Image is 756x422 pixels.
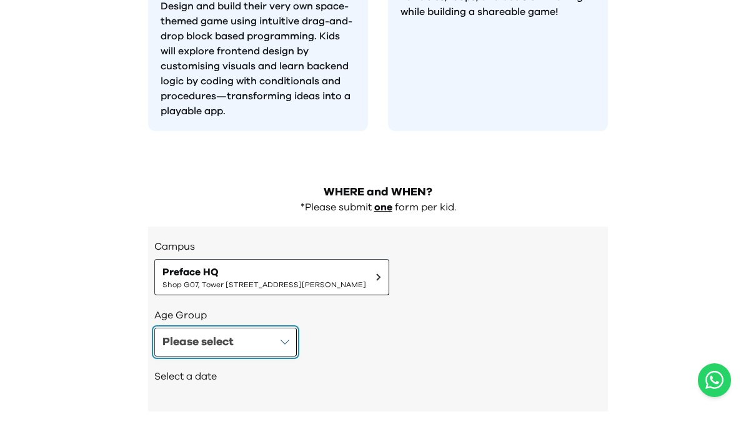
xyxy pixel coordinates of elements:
h3: Campus [154,239,602,254]
div: *Please submit form per kid. [148,201,608,214]
button: Open WhatsApp chat [698,363,731,397]
button: Please select [154,328,297,356]
h2: Select a date [154,369,602,384]
button: Preface HQShop G07, Tower [STREET_ADDRESS][PERSON_NAME] [154,259,389,295]
h3: Age Group [154,308,602,323]
p: one [374,201,392,214]
h2: WHERE and WHEN? [148,184,608,201]
div: Please select [162,333,234,351]
span: Preface HQ [162,265,366,280]
span: Shop G07, Tower [STREET_ADDRESS][PERSON_NAME] [162,280,366,290]
a: Chat with us on WhatsApp [698,363,731,397]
